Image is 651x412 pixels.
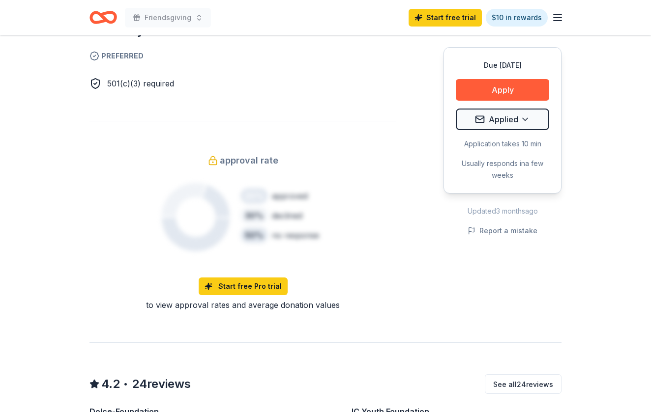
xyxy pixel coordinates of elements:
div: Due [DATE] [456,59,549,71]
a: Start free Pro trial [199,277,288,295]
div: declined [272,210,302,221]
div: 20 % [240,188,268,204]
a: Home [89,6,117,29]
span: 4.2 [101,376,120,392]
span: Preferred [89,50,396,62]
span: approval rate [220,153,278,168]
div: approved [272,190,308,202]
button: Report a mistake [468,225,537,237]
button: Applied [456,109,549,130]
a: Start free trial [409,9,482,27]
div: no response [272,229,319,241]
button: Apply [456,79,549,101]
div: to view approval rates and average donation values [89,299,396,311]
button: Friendsgiving [125,8,211,27]
div: Updated 3 months ago [444,205,562,217]
div: Usually responds in a few weeks [456,158,549,181]
div: 50 % [240,227,268,243]
span: • [123,379,128,389]
span: 501(c)(3) required [107,79,174,88]
a: $10 in rewards [486,9,548,27]
div: Application takes 10 min [456,138,549,150]
button: See all24reviews [485,374,562,394]
span: Friendsgiving [145,12,191,24]
span: 24 reviews [132,376,191,392]
span: Applied [489,113,518,126]
div: 30 % [240,208,268,223]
